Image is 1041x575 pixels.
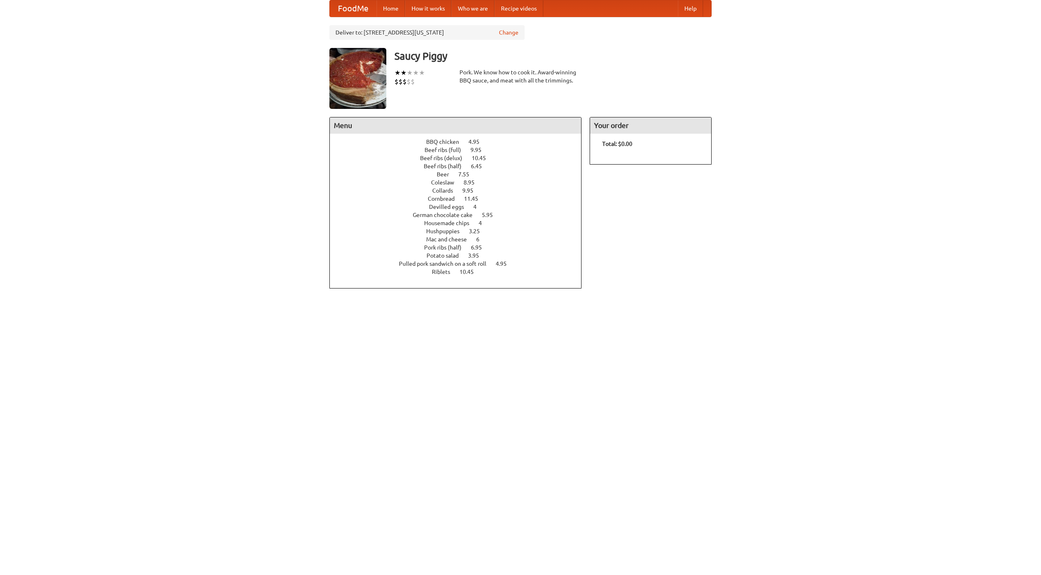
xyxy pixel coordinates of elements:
a: Pork ribs (half) 6.95 [424,244,497,251]
span: German chocolate cake [413,212,481,218]
a: Housemade chips 4 [424,220,497,226]
span: Potato salad [427,252,467,259]
span: Coleslaw [431,179,462,186]
span: 9.95 [470,147,490,153]
li: $ [403,77,407,86]
span: Housemade chips [424,220,477,226]
li: ★ [407,68,413,77]
li: ★ [419,68,425,77]
a: FoodMe [330,0,377,17]
h3: Saucy Piggy [394,48,712,64]
a: Coleslaw 8.95 [431,179,490,186]
a: Beef ribs (delux) 10.45 [420,155,501,161]
a: Home [377,0,405,17]
li: $ [399,77,403,86]
span: Riblets [432,269,458,275]
span: Beef ribs (half) [424,163,470,169]
span: Collards [432,187,461,194]
a: How it works [405,0,451,17]
span: 7.55 [458,171,477,178]
h4: Your order [590,117,711,134]
span: 8.95 [464,179,483,186]
span: Cornbread [428,195,463,202]
div: Pork. We know how to cook it. Award-winning BBQ sauce, and meat with all the trimmings. [460,68,581,85]
b: Total: $0.00 [602,141,632,147]
a: Mac and cheese 6 [426,236,494,243]
a: Beer 7.55 [437,171,484,178]
span: Mac and cheese [426,236,475,243]
a: Who we are [451,0,494,17]
a: Hushpuppies 3.25 [426,228,495,234]
li: ★ [394,68,401,77]
span: 6.45 [471,163,490,169]
span: 3.95 [468,252,487,259]
span: 11.45 [464,195,486,202]
span: 4 [479,220,490,226]
span: Beer [437,171,457,178]
span: 4.95 [468,139,488,145]
span: 5.95 [482,212,501,218]
a: Potato salad 3.95 [427,252,494,259]
a: German chocolate cake 5.95 [413,212,508,218]
li: $ [411,77,415,86]
span: Beef ribs (delux) [420,155,470,161]
a: Beef ribs (half) 6.45 [424,163,497,169]
span: 10.45 [460,269,482,275]
li: ★ [401,68,407,77]
a: Change [499,28,518,37]
a: Cornbread 11.45 [428,195,493,202]
span: Hushpuppies [426,228,468,234]
span: Beef ribs (full) [425,147,469,153]
span: Devilled eggs [429,204,472,210]
a: Beef ribs (full) 9.95 [425,147,497,153]
img: angular.jpg [329,48,386,109]
span: 10.45 [472,155,494,161]
div: Deliver to: [STREET_ADDRESS][US_STATE] [329,25,525,40]
span: 9.95 [462,187,481,194]
span: Pulled pork sandwich on a soft roll [399,260,494,267]
span: 3.25 [469,228,488,234]
span: 6.95 [471,244,490,251]
h4: Menu [330,117,581,134]
a: Riblets 10.45 [432,269,489,275]
span: Pork ribs (half) [424,244,470,251]
a: Recipe videos [494,0,543,17]
a: Collards 9.95 [432,187,488,194]
a: Devilled eggs 4 [429,204,492,210]
span: 4 [473,204,485,210]
span: BBQ chicken [426,139,467,145]
span: 4.95 [496,260,515,267]
li: $ [394,77,399,86]
li: ★ [413,68,419,77]
li: $ [407,77,411,86]
a: BBQ chicken 4.95 [426,139,494,145]
a: Help [678,0,703,17]
span: 6 [476,236,488,243]
a: Pulled pork sandwich on a soft roll 4.95 [399,260,522,267]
